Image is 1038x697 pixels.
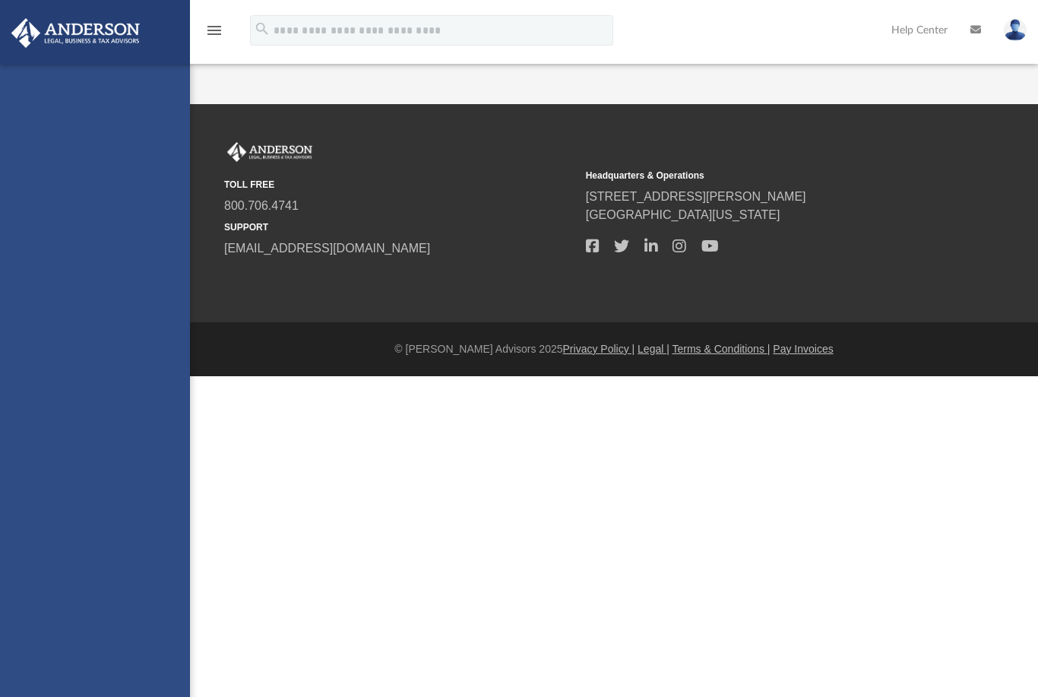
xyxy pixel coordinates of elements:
[586,190,806,203] a: [STREET_ADDRESS][PERSON_NAME]
[254,21,271,37] i: search
[586,169,937,182] small: Headquarters & Operations
[638,343,669,355] a: Legal |
[224,142,315,162] img: Anderson Advisors Platinum Portal
[190,341,1038,357] div: © [PERSON_NAME] Advisors 2025
[224,199,299,212] a: 800.706.4741
[1004,19,1027,41] img: User Pic
[563,343,635,355] a: Privacy Policy |
[586,208,780,221] a: [GEOGRAPHIC_DATA][US_STATE]
[672,343,771,355] a: Terms & Conditions |
[224,220,575,234] small: SUPPORT
[224,178,575,192] small: TOLL FREE
[205,29,223,40] a: menu
[224,242,430,255] a: [EMAIL_ADDRESS][DOMAIN_NAME]
[205,21,223,40] i: menu
[7,18,144,48] img: Anderson Advisors Platinum Portal
[773,343,833,355] a: Pay Invoices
